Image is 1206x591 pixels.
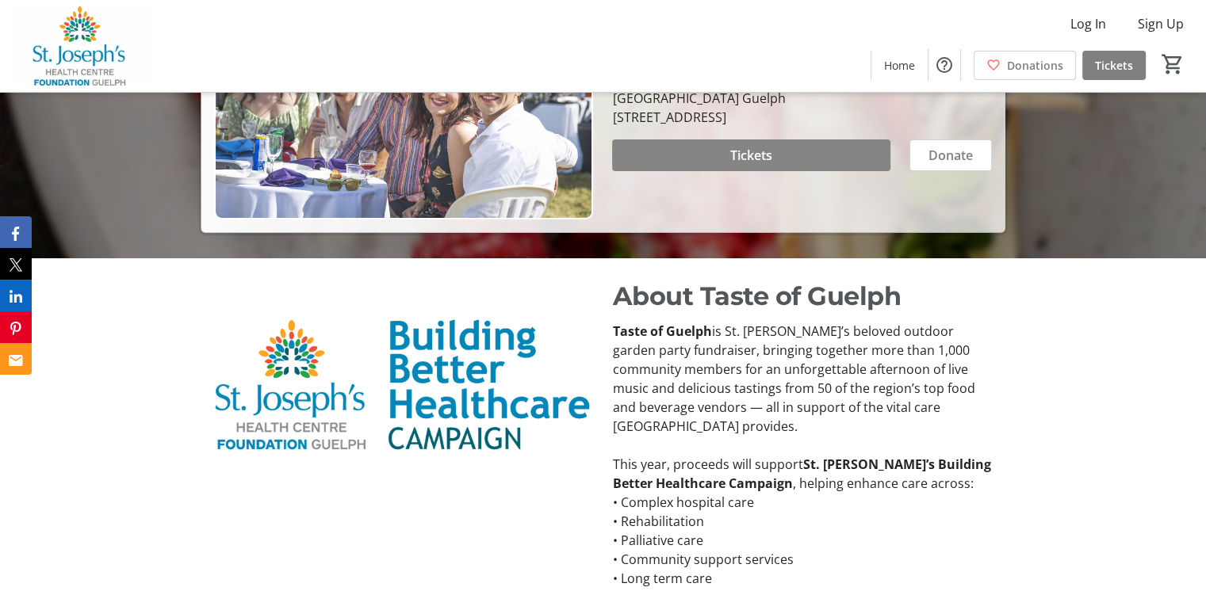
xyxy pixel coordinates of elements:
[871,51,928,80] a: Home
[1095,57,1133,74] span: Tickets
[613,493,996,512] p: • Complex hospital care
[613,277,996,315] p: About Taste of Guelph
[613,322,712,340] strong: Taste of Guelph
[974,51,1076,80] a: Donations
[612,89,785,108] div: [GEOGRAPHIC_DATA] Guelph
[909,139,992,171] button: Donate
[613,512,996,531] p: • Rehabilitation
[10,6,151,86] img: St. Joseph's Health Centre Foundation Guelph's Logo
[211,277,594,493] img: undefined
[1082,51,1146,80] a: Tickets
[613,550,996,569] p: • Community support services
[1007,57,1063,74] span: Donations
[613,456,991,492] strong: St. [PERSON_NAME]’s Building Better Healthcare Campaign
[613,322,996,436] p: is St. [PERSON_NAME]’s beloved outdoor garden party fundraiser, bringing together more than 1,000...
[613,531,996,550] p: • Palliative care
[1070,14,1106,33] span: Log In
[613,455,996,493] p: This year, proceeds will support , helping enhance care across:
[1058,11,1119,36] button: Log In
[1138,14,1184,33] span: Sign Up
[612,139,890,171] button: Tickets
[884,57,915,74] span: Home
[1158,50,1187,78] button: Cart
[214,6,593,219] img: Campaign CTA Media Photo
[1125,11,1196,36] button: Sign Up
[613,569,996,588] p: • Long term care
[612,108,785,127] div: [STREET_ADDRESS]
[730,146,772,165] span: Tickets
[928,146,973,165] span: Donate
[928,49,960,81] button: Help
